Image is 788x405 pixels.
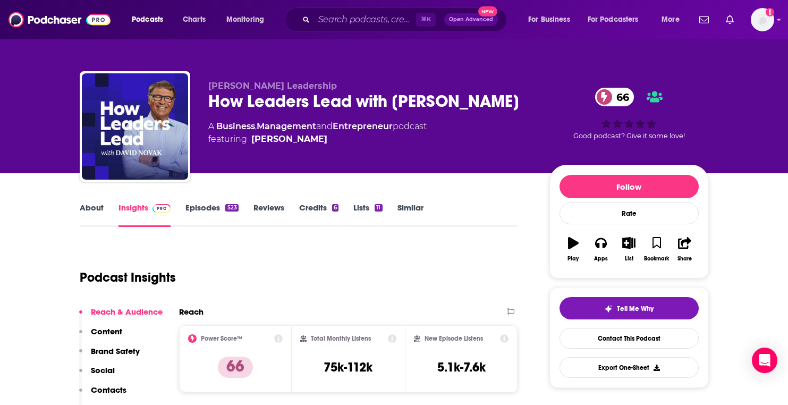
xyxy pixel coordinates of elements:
span: and [316,121,333,131]
a: Business [216,121,255,131]
div: 6 [332,204,338,212]
span: More [662,12,680,27]
button: Content [79,326,122,346]
button: Play [560,230,587,268]
div: List [625,256,633,262]
p: 66 [218,357,253,378]
a: Reviews [253,203,284,227]
span: Good podcast? Give it some love! [573,132,685,140]
p: Content [91,326,122,336]
span: Open Advanced [449,17,493,22]
a: Episodes523 [185,203,238,227]
a: Management [257,121,316,131]
p: Brand Safety [91,346,140,356]
button: Reach & Audience [79,307,163,326]
button: open menu [581,11,654,28]
a: Lists11 [353,203,382,227]
button: Show profile menu [751,8,774,31]
img: Podchaser - Follow, Share and Rate Podcasts [9,10,111,30]
a: Credits6 [299,203,338,227]
span: [PERSON_NAME] Leadership [208,81,337,91]
h2: Total Monthly Listens [311,335,371,342]
svg: Add a profile image [766,8,774,16]
div: Rate [560,203,699,224]
h1: Podcast Insights [80,269,176,285]
p: Contacts [91,385,126,395]
button: List [615,230,642,268]
img: tell me why sparkle [604,305,613,313]
span: For Podcasters [588,12,639,27]
span: Logged in as thomaskoenig [751,8,774,31]
div: Bookmark [644,256,669,262]
a: Charts [176,11,212,28]
p: Reach & Audience [91,307,163,317]
span: Podcasts [132,12,163,27]
span: New [478,6,497,16]
div: 11 [375,204,382,212]
button: Social [79,365,115,385]
span: Monitoring [226,12,264,27]
div: Share [677,256,692,262]
a: Contact This Podcast [560,328,699,349]
img: User Profile [751,8,774,31]
button: tell me why sparkleTell Me Why [560,297,699,319]
span: Tell Me Why [617,305,654,313]
h2: Reach [179,307,204,317]
h2: New Episode Listens [425,335,483,342]
a: InsightsPodchaser Pro [118,203,171,227]
span: For Business [528,12,570,27]
a: Show notifications dropdown [722,11,738,29]
button: Share [671,230,698,268]
span: , [255,121,257,131]
button: Bookmark [643,230,671,268]
button: Open AdvancedNew [444,13,498,26]
span: 66 [606,88,634,106]
h2: Power Score™ [201,335,242,342]
div: Search podcasts, credits, & more... [295,7,517,32]
p: Social [91,365,115,375]
button: Apps [587,230,615,268]
div: A podcast [208,120,427,146]
div: Apps [594,256,608,262]
div: Open Intercom Messenger [752,348,777,373]
button: open menu [219,11,278,28]
span: Charts [183,12,206,27]
div: 523 [225,204,238,212]
button: open menu [521,11,583,28]
span: featuring [208,133,427,146]
button: Follow [560,175,699,198]
h3: 5.1k-7.6k [437,359,486,375]
a: David Novak [251,133,327,146]
button: open menu [654,11,693,28]
div: 66Good podcast? Give it some love! [549,81,709,147]
a: Show notifications dropdown [695,11,713,29]
span: ⌘ K [416,13,436,27]
button: open menu [124,11,177,28]
a: About [80,203,104,227]
a: Similar [397,203,423,227]
input: Search podcasts, credits, & more... [314,11,416,28]
button: Brand Safety [79,346,140,366]
div: Play [567,256,579,262]
h3: 75k-112k [324,359,372,375]
img: How Leaders Lead with David Novak [82,73,188,180]
a: Entrepreneur [333,121,393,131]
button: Contacts [79,385,126,404]
button: Export One-Sheet [560,357,699,378]
a: 66 [595,88,634,106]
img: Podchaser Pro [152,204,171,213]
